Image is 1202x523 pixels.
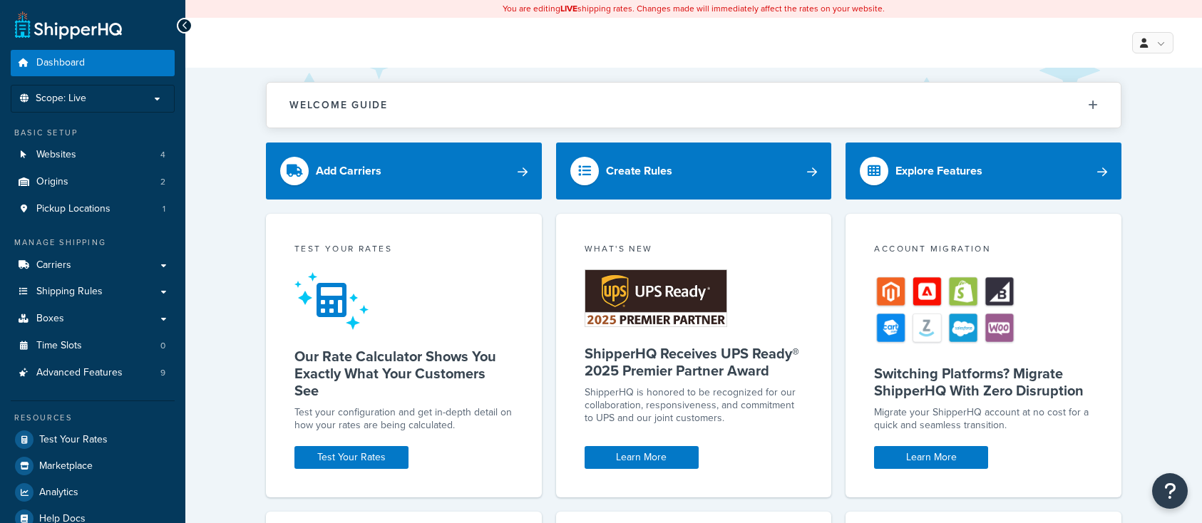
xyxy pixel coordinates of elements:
a: Learn More [874,446,988,469]
div: Manage Shipping [11,237,175,249]
a: Dashboard [11,50,175,76]
span: Time Slots [36,340,82,352]
span: 0 [160,340,165,352]
div: What's New [585,242,803,259]
span: Shipping Rules [36,286,103,298]
a: Boxes [11,306,175,332]
span: Websites [36,149,76,161]
a: Advanced Features9 [11,360,175,386]
a: Add Carriers [266,143,542,200]
span: 9 [160,367,165,379]
button: Open Resource Center [1152,473,1188,509]
div: Create Rules [606,161,672,181]
a: Pickup Locations1 [11,196,175,222]
a: Carriers [11,252,175,279]
a: Time Slots0 [11,333,175,359]
h5: ShipperHQ Receives UPS Ready® 2025 Premier Partner Award [585,345,803,379]
span: Pickup Locations [36,203,111,215]
span: 1 [163,203,165,215]
span: 4 [160,149,165,161]
button: Welcome Guide [267,83,1121,128]
span: Origins [36,176,68,188]
a: Test Your Rates [11,427,175,452]
b: LIVE [560,2,577,15]
a: Explore Features [846,143,1121,200]
a: Analytics [11,480,175,505]
div: Test your rates [294,242,513,259]
a: Origins2 [11,169,175,195]
div: Test your configuration and get in-depth detail on how your rates are being calculated. [294,406,513,432]
span: Carriers [36,259,71,271]
span: Advanced Features [36,367,123,379]
p: ShipperHQ is honored to be recognized for our collaboration, responsiveness, and commitment to UP... [585,386,803,425]
li: Time Slots [11,333,175,359]
div: Add Carriers [316,161,381,181]
span: Marketplace [39,460,93,472]
li: Advanced Features [11,360,175,386]
span: Dashboard [36,57,85,69]
a: Websites4 [11,142,175,168]
span: Analytics [39,487,78,499]
div: Explore Features [895,161,982,181]
a: Learn More [585,446,699,469]
a: Create Rules [556,143,832,200]
div: Basic Setup [11,127,175,139]
a: Marketplace [11,453,175,479]
div: Account Migration [874,242,1093,259]
div: Resources [11,412,175,424]
a: Shipping Rules [11,279,175,305]
h5: Switching Platforms? Migrate ShipperHQ With Zero Disruption [874,365,1093,399]
span: Boxes [36,313,64,325]
span: 2 [160,176,165,188]
a: Test Your Rates [294,446,409,469]
h5: Our Rate Calculator Shows You Exactly What Your Customers See [294,348,513,399]
span: Scope: Live [36,93,86,105]
div: Migrate your ShipperHQ account at no cost for a quick and seamless transition. [874,406,1093,432]
span: Test Your Rates [39,434,108,446]
li: Origins [11,169,175,195]
li: Pickup Locations [11,196,175,222]
li: Websites [11,142,175,168]
h2: Welcome Guide [289,100,388,110]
